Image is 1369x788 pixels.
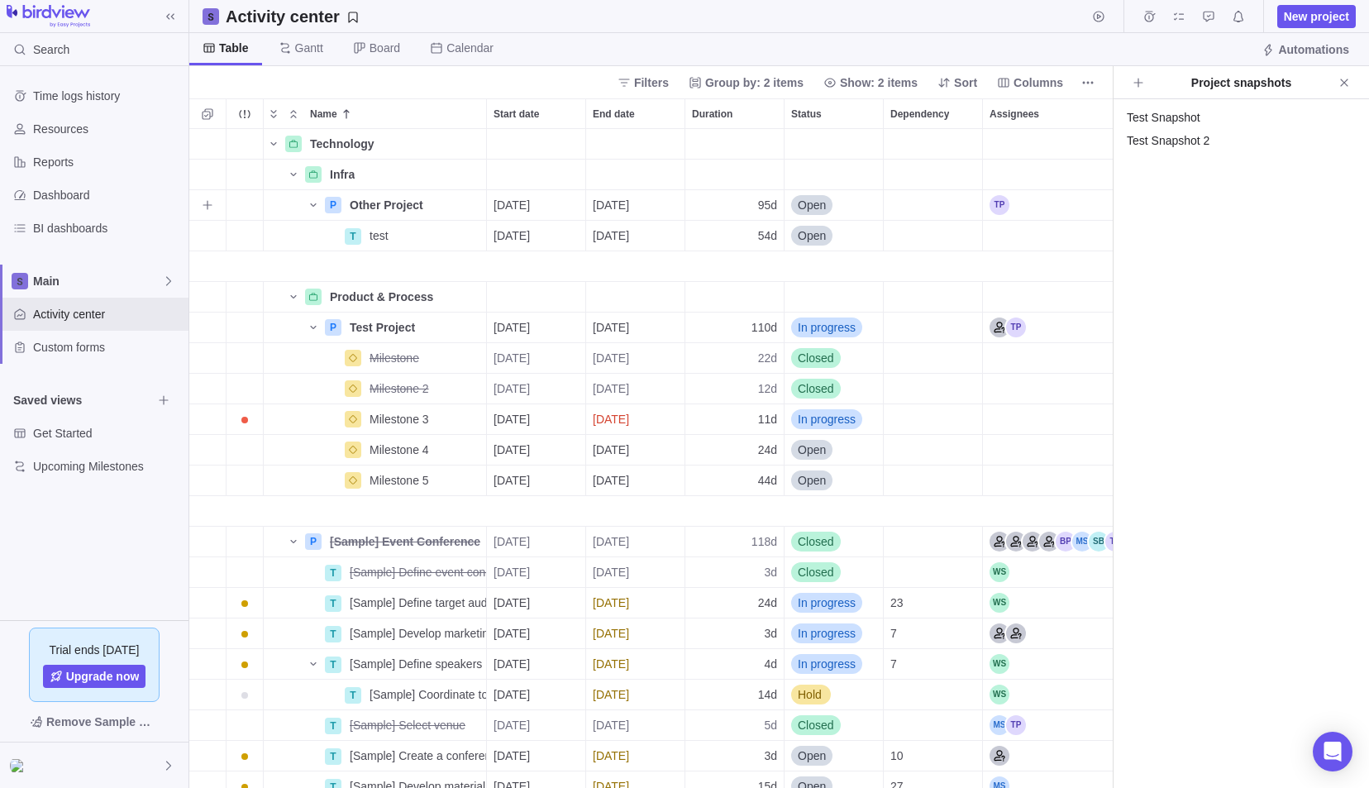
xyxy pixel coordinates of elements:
span: Main [33,273,162,289]
div: Start date [487,741,586,771]
div: Status [785,527,884,557]
div: Duration [685,557,785,588]
div: End date [586,251,685,282]
span: Collapse [284,103,303,126]
div: Assignees [983,435,1148,466]
div: Trouble indication [227,404,264,435]
span: Create project snapshot [1127,71,1150,94]
div: End date [586,129,685,160]
div: Start date [487,557,586,588]
div: Duration [685,649,785,680]
span: [DATE] [494,197,530,213]
div: T [345,228,361,245]
span: New project [1284,8,1349,25]
div: Dependency [884,404,983,435]
span: Table [219,40,249,56]
span: More actions [1076,71,1099,94]
div: Technology [303,129,486,159]
span: 22d [758,350,777,366]
div: Dependency [884,741,983,771]
span: Test Project [350,319,415,336]
div: Status [785,404,884,435]
div: Status [785,343,884,374]
div: Name [264,618,487,649]
span: Start date [494,106,539,122]
div: Start date [487,710,586,741]
span: test [370,227,389,244]
span: Technology [310,136,374,152]
div: Dependency [884,99,982,128]
div: Duration [685,343,785,374]
div: Start date [487,99,585,128]
div: Assignees [983,160,1148,190]
div: Dependency [884,649,983,680]
div: Trouble indication [227,160,264,190]
div: End date [586,680,685,710]
div: Duration [685,527,785,557]
span: Milestone 2 [370,380,429,397]
div: Start date [487,343,586,374]
div: Start date [487,466,586,496]
span: Infra [330,166,355,183]
span: Sort [931,71,984,94]
div: Dependency [884,557,983,588]
img: logo [7,5,90,28]
div: Assignees [983,680,1148,710]
div: Duration [685,588,785,618]
span: [DATE] [494,380,530,397]
div: Status [785,710,884,741]
div: Duration [685,99,784,128]
div: Name [264,313,487,343]
div: P [305,533,322,550]
div: Status [785,190,884,221]
span: Columns [990,71,1070,94]
div: Duration [685,313,785,343]
div: Dependency [884,618,983,649]
span: [DATE] [593,319,629,336]
div: Tom Plagge [1006,318,1026,337]
div: T [325,657,341,673]
span: Saved views [13,392,152,408]
div: End date [586,282,685,313]
div: Assignees [983,221,1148,251]
div: Start date [487,313,586,343]
div: Dependency [884,282,983,313]
div: End date [586,588,685,618]
div: End date [586,404,685,435]
div: End date [586,741,685,771]
span: Dashboard [33,187,182,203]
div: Trouble indication [227,190,264,221]
div: Start date [487,435,586,466]
div: Trouble indication [227,557,264,588]
div: Assignees [983,374,1148,404]
span: Show: 2 items [817,71,924,94]
div: Status [785,466,884,496]
div: End date [586,374,685,404]
div: Duration [685,618,785,649]
div: Other Project [343,190,486,220]
div: Dependency [884,129,983,160]
div: Assignees [983,710,1148,741]
div: Start date [487,160,586,190]
div: Start date [487,282,586,313]
span: Milestone [370,350,419,366]
span: End date [593,106,635,122]
span: Automations [1255,38,1356,61]
div: Status [785,435,884,466]
div: Trouble indication [227,649,264,680]
span: Upcoming Milestones [33,458,182,475]
div: P [325,197,341,213]
div: Name [264,190,487,221]
span: Selection mode [196,103,219,126]
div: Trouble indication [227,282,264,313]
div: Assignees [983,618,1148,649]
div: Dependency [884,221,983,251]
div: Dependency [884,313,983,343]
div: T [325,718,341,734]
div: T [345,687,361,704]
span: BI dashboards [33,220,182,236]
div: Name [264,404,487,435]
div: Start date [487,618,586,649]
div: End date [586,435,685,466]
span: Browse views [152,389,175,412]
